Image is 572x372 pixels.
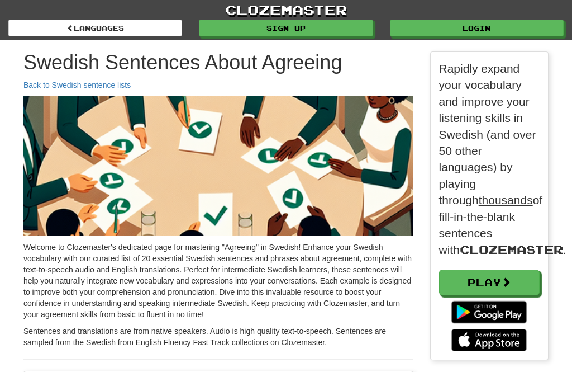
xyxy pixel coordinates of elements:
img: Get it on Google Play [446,295,532,329]
p: Sentences and translations are from native speakers. Audio is high quality text-to-speech. Senten... [23,326,413,348]
p: Welcome to Clozemaster's dedicated page for mastering "Agreeing" in Swedish! Enhance your Swedish... [23,242,413,320]
a: Sign up [199,20,373,36]
a: Languages [8,20,182,36]
h1: Swedish Sentences About Agreeing [23,51,413,74]
img: Download_on_the_App_Store_Badge_US-UK_135x40-25178aeef6eb6b83b96f5f2d004eda3bffbb37122de64afbaef7... [451,329,527,351]
a: Play [439,270,540,295]
span: Clozemaster [460,242,563,256]
p: Rapidly expand your vocabulary and improve your listening skills in Swedish (and over 50 other la... [439,60,540,258]
u: thousands [479,194,533,206]
a: Login [390,20,564,36]
a: Back to Swedish sentence lists [23,81,131,90]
